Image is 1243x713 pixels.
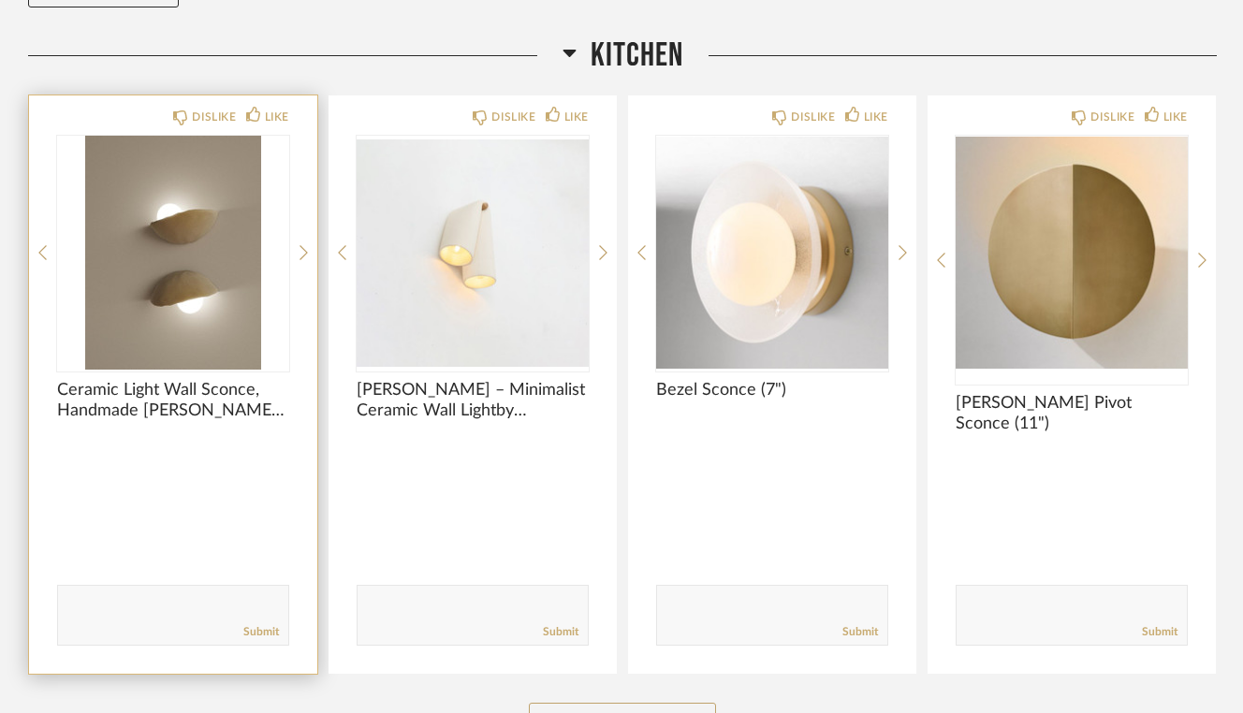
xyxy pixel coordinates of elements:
img: undefined [357,136,589,370]
a: Submit [1142,624,1177,640]
a: Submit [543,624,578,640]
span: Bezel Sconce (7") [656,380,888,400]
div: DISLIKE [192,108,236,126]
a: Submit [842,624,878,640]
div: LIKE [265,108,289,126]
div: LIKE [1163,108,1188,126]
img: undefined [956,136,1188,370]
img: undefined [656,136,888,370]
a: Submit [243,624,279,640]
span: [PERSON_NAME] – Minimalist Ceramic Wall Lightby [PERSON_NAME] [GEOGRAPHIC_DATA] ([GEOGRAPHIC_DATA]) [357,380,589,421]
span: Kitchen [591,36,683,76]
div: LIKE [864,108,888,126]
div: LIKE [564,108,589,126]
div: DISLIKE [791,108,835,126]
img: undefined [57,136,289,370]
div: DISLIKE [1090,108,1134,126]
span: Ceramic Light Wall Sconce, Handmade [PERSON_NAME] Light, Contemporary style, Clay Lamp Sconce, Wa... [57,380,289,421]
div: 0 [956,136,1188,370]
span: [PERSON_NAME] Pivot Sconce (11") [956,393,1188,434]
div: DISLIKE [491,108,535,126]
